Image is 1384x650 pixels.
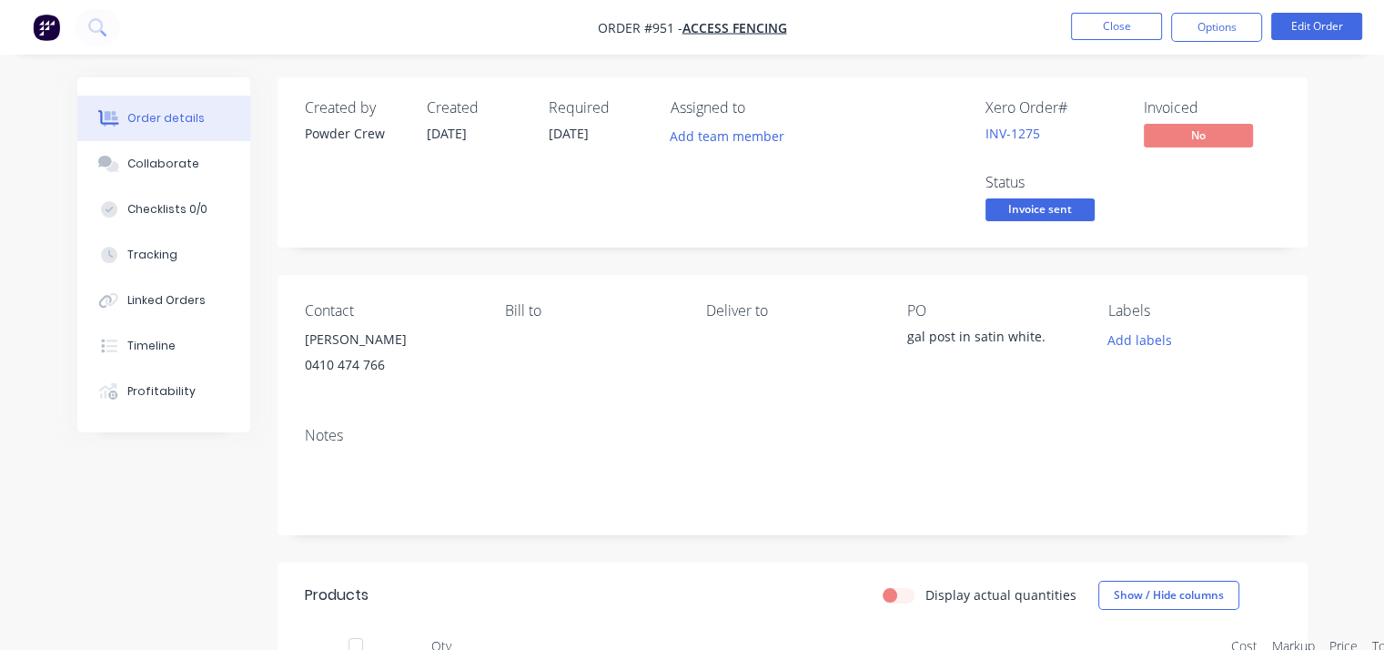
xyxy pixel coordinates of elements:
[985,99,1122,117] div: Xero Order #
[305,99,405,117] div: Created by
[127,201,207,218] div: Checklists 0/0
[77,141,250,187] button: Collaborate
[549,125,589,142] span: [DATE]
[305,352,477,378] div: 0410 474 766
[305,327,477,352] div: [PERSON_NAME]
[907,302,1079,320] div: PO
[127,292,206,309] div: Linked Orders
[305,124,405,143] div: Powder Crew
[505,302,677,320] div: Bill to
[33,14,60,41] img: Factory
[1071,13,1162,40] button: Close
[77,232,250,278] button: Tracking
[127,156,199,172] div: Collaborate
[77,369,250,414] button: Profitability
[1144,99,1280,117] div: Invoiced
[1144,124,1253,147] span: No
[1171,13,1262,42] button: Options
[127,338,176,354] div: Timeline
[127,383,196,400] div: Profitability
[1098,327,1182,351] button: Add labels
[598,19,682,36] span: Order #951 -
[660,124,793,148] button: Add team member
[985,198,1095,226] button: Invoice sent
[127,110,205,127] div: Order details
[985,198,1095,221] span: Invoice sent
[1271,13,1362,40] button: Edit Order
[985,125,1040,142] a: INV-1275
[985,174,1122,191] div: Status
[305,302,477,320] div: Contact
[77,278,250,323] button: Linked Orders
[77,96,250,141] button: Order details
[77,187,250,232] button: Checklists 0/0
[427,125,467,142] span: [DATE]
[925,585,1076,604] label: Display actual quantities
[305,327,477,385] div: [PERSON_NAME]0410 474 766
[549,99,649,117] div: Required
[671,124,794,148] button: Add team member
[427,99,527,117] div: Created
[907,327,1079,352] div: gal post in satin white.
[671,99,853,117] div: Assigned to
[77,323,250,369] button: Timeline
[1108,302,1280,320] div: Labels
[682,19,787,36] a: Access Fencing
[305,584,369,606] div: Products
[305,427,1280,444] div: Notes
[1098,581,1239,610] button: Show / Hide columns
[706,302,878,320] div: Deliver to
[127,247,177,263] div: Tracking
